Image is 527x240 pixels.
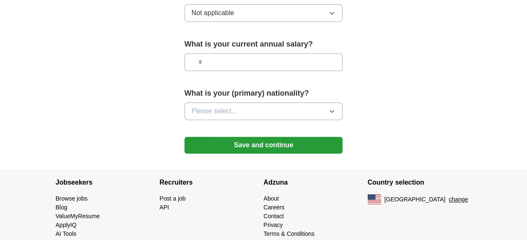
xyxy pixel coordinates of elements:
a: AI Tools [56,230,77,237]
span: Not applicable [192,8,234,18]
button: Not applicable [184,4,343,22]
a: Post a job [160,195,186,202]
button: change [449,195,468,204]
a: Terms & Conditions [264,230,314,237]
a: API [160,204,169,211]
img: US flag [368,194,381,204]
a: Careers [264,204,285,211]
h4: Country selection [368,171,472,194]
a: ValueMyResume [56,213,100,219]
button: Save and continue [184,137,343,154]
a: Browse jobs [56,195,88,202]
span: [GEOGRAPHIC_DATA] [384,195,446,204]
a: Blog [56,204,67,211]
a: ApplyIQ [56,222,77,228]
a: Privacy [264,222,283,228]
label: What is your current annual salary? [184,39,343,50]
button: Please select... [184,102,343,120]
a: Contact [264,213,284,219]
span: Please select... [192,106,237,116]
label: What is your (primary) nationality? [184,88,343,99]
a: About [264,195,279,202]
